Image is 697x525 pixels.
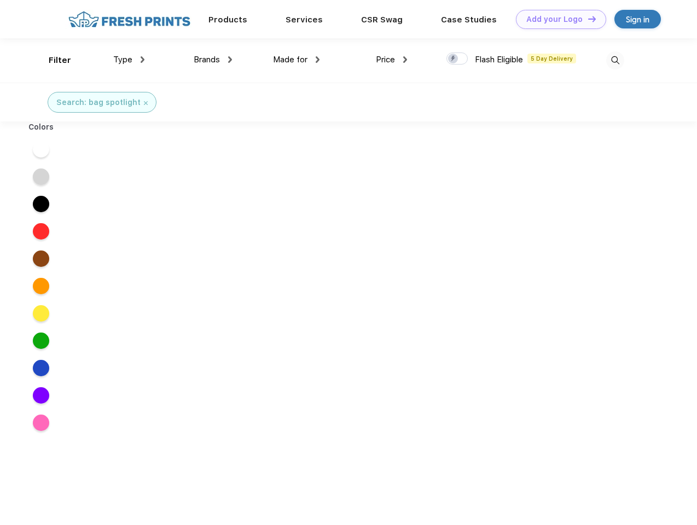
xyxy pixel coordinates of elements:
[273,55,307,65] span: Made for
[56,97,141,108] div: Search: bag spotlight
[228,56,232,63] img: dropdown.png
[144,101,148,105] img: filter_cancel.svg
[208,15,247,25] a: Products
[588,16,596,22] img: DT
[65,10,194,29] img: fo%20logo%202.webp
[49,54,71,67] div: Filter
[606,51,624,69] img: desktop_search.svg
[194,55,220,65] span: Brands
[376,55,395,65] span: Price
[141,56,144,63] img: dropdown.png
[527,54,576,63] span: 5 Day Delivery
[403,56,407,63] img: dropdown.png
[20,121,62,133] div: Colors
[626,13,649,26] div: Sign in
[614,10,661,28] a: Sign in
[113,55,132,65] span: Type
[316,56,320,63] img: dropdown.png
[475,55,523,65] span: Flash Eligible
[526,15,583,24] div: Add your Logo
